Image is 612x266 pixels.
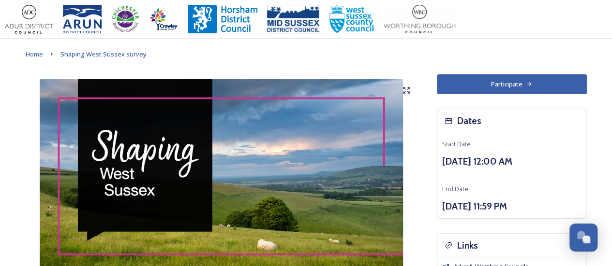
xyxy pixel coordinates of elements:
[437,74,587,94] button: Participate
[26,48,43,60] a: Home
[457,114,481,128] h3: Dates
[5,5,53,34] img: Adur%20logo%20%281%29.jpeg
[60,50,147,58] span: Shaping West Sussex survey
[384,5,455,34] img: Worthing_Adur%20%281%29.jpg
[442,199,582,213] h3: [DATE] 11:59 PM
[188,5,257,34] img: Horsham%20DC%20Logo.jpg
[457,238,478,252] h3: Links
[267,5,319,34] img: 150ppimsdc%20logo%20blue.png
[442,140,471,148] span: Start Date
[442,154,582,168] h3: [DATE] 12:00 AM
[569,224,597,252] button: Open Chat
[442,184,468,193] span: End Date
[111,5,139,34] img: CDC%20Logo%20-%20you%20may%20have%20a%20better%20version.jpg
[60,48,147,60] a: Shaping West Sussex survey
[329,5,374,34] img: WSCCPos-Spot-25mm.jpg
[149,5,178,34] img: Crawley%20BC%20logo.jpg
[26,50,43,58] span: Home
[63,5,102,34] img: Arun%20District%20Council%20logo%20blue%20CMYK.jpg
